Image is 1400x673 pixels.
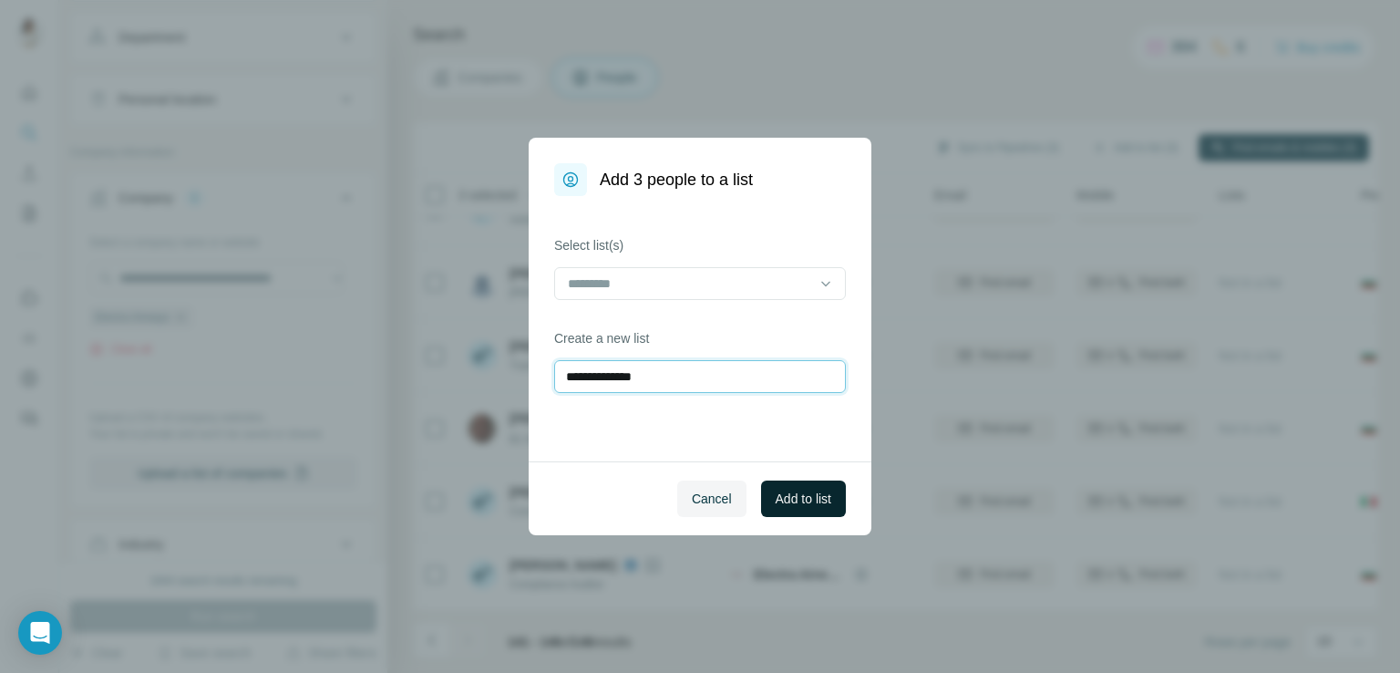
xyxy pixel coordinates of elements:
[761,481,846,517] button: Add to list
[554,329,846,347] label: Create a new list
[554,236,846,254] label: Select list(s)
[692,490,732,508] span: Cancel
[18,611,62,655] div: Open Intercom Messenger
[677,481,746,517] button: Cancel
[600,167,753,192] h1: Add 3 people to a list
[776,490,831,508] span: Add to list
